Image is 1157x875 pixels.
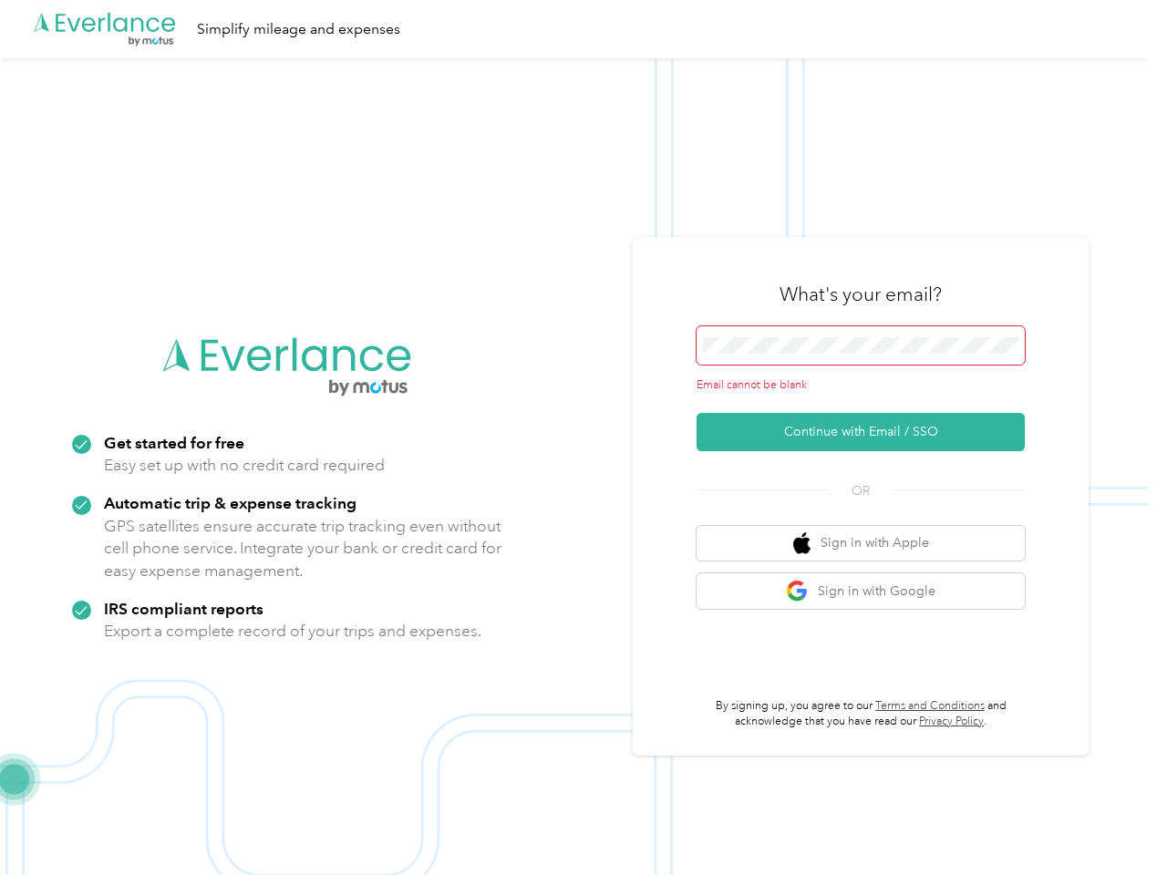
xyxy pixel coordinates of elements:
a: Privacy Policy [919,715,984,728]
div: Email cannot be blank [697,377,1025,394]
img: apple logo [793,532,811,555]
p: By signing up, you agree to our and acknowledge that you have read our . [697,698,1025,730]
p: Easy set up with no credit card required [104,454,385,477]
strong: Get started for free [104,433,244,452]
img: google logo [786,580,809,602]
h3: What's your email? [780,282,942,307]
p: Export a complete record of your trips and expenses. [104,620,481,643]
p: GPS satellites ensure accurate trip tracking even without cell phone service. Integrate your bank... [104,515,502,582]
button: google logoSign in with Google [697,573,1025,609]
a: Terms and Conditions [875,699,985,713]
div: Simplify mileage and expenses [197,18,400,41]
button: Continue with Email / SSO [697,413,1025,451]
strong: Automatic trip & expense tracking [104,493,356,512]
button: apple logoSign in with Apple [697,526,1025,561]
strong: IRS compliant reports [104,599,263,618]
span: OR [829,481,893,500]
